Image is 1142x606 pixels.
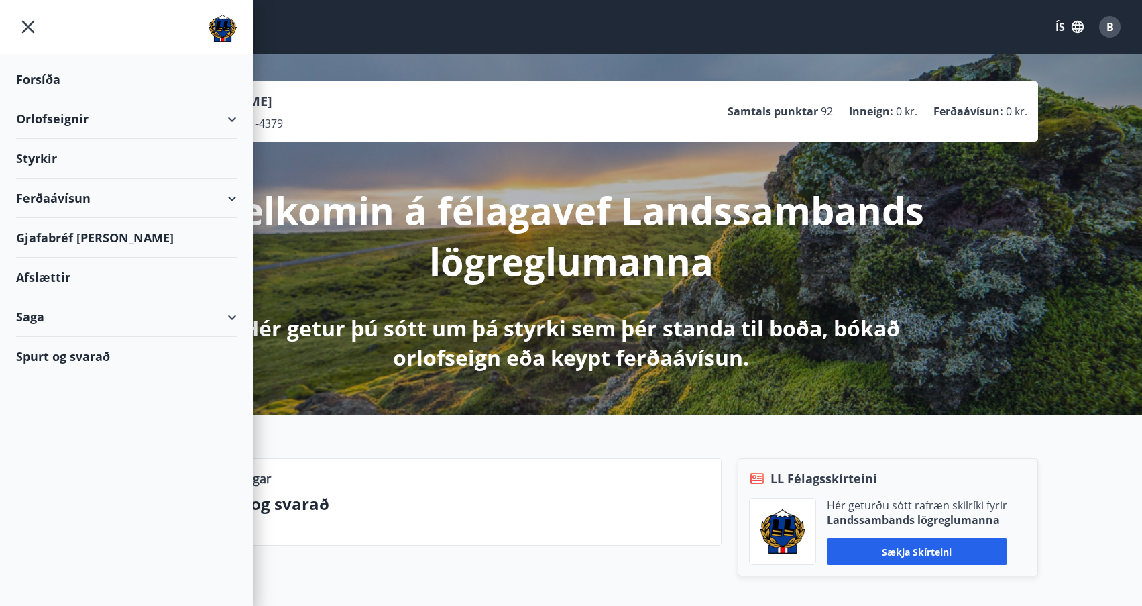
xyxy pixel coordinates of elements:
button: menu [16,15,40,39]
p: Landssambands lögreglumanna [827,513,1007,527]
div: Ferðaávísun [16,179,237,218]
div: Orlofseignir [16,99,237,139]
div: Spurt og svarað [16,337,237,376]
div: Gjafabréf [PERSON_NAME] [16,218,237,258]
p: Inneign : [849,104,893,119]
button: B [1094,11,1126,43]
p: Hér getur þú sótt um þá styrki sem þér standa til boða, bókað orlofseign eða keypt ferðaávísun. [217,313,925,372]
span: 0 kr. [896,104,917,119]
img: union_logo [209,15,237,42]
p: Velkomin á félagavef Landssambands lögreglumanna [217,185,925,287]
span: 92 [821,104,833,119]
span: 0 kr. [1006,104,1027,119]
p: Hér geturðu sótt rafræn skilríki fyrir [827,498,1007,513]
p: Upplýsingar [203,470,271,487]
button: Sækja skírteini [827,538,1007,565]
span: B [1106,19,1114,34]
span: LL Félagsskírteini [770,470,877,487]
div: Saga [16,297,237,337]
p: Spurt og svarað [203,493,710,515]
div: Afslættir [16,258,237,297]
div: Styrkir [16,139,237,179]
p: Ferðaávísun : [933,104,1003,119]
div: Forsíða [16,60,237,99]
p: Samtals punktar [728,104,818,119]
button: ÍS [1048,15,1091,39]
img: 1cqKbADZNYZ4wXUG0EC2JmCwhQh0Y6EN22Kw4FTY.png [760,509,805,554]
